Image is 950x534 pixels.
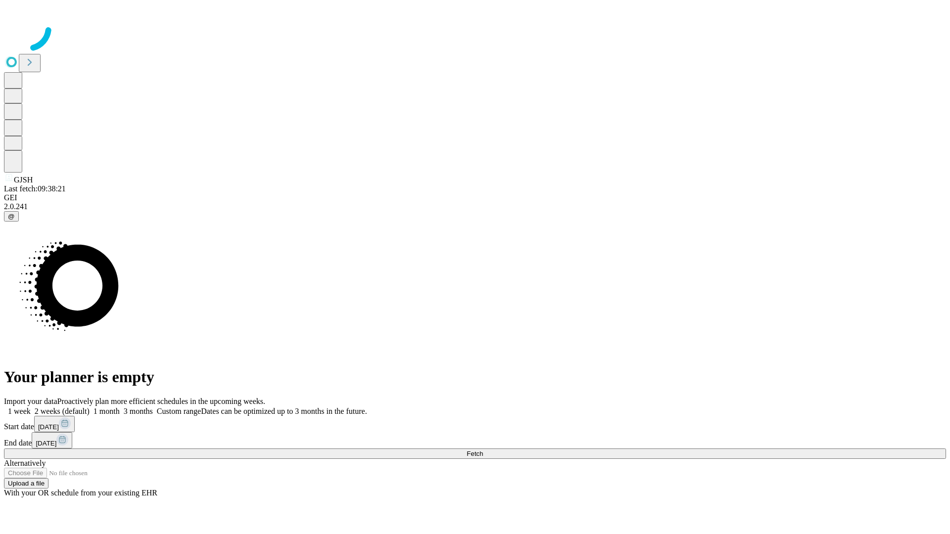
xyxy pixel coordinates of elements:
[124,407,153,415] span: 3 months
[4,478,48,489] button: Upload a file
[201,407,367,415] span: Dates can be optimized up to 3 months in the future.
[4,397,57,405] span: Import your data
[34,416,75,432] button: [DATE]
[32,432,72,448] button: [DATE]
[157,407,201,415] span: Custom range
[4,211,19,222] button: @
[4,448,946,459] button: Fetch
[4,184,66,193] span: Last fetch: 09:38:21
[4,489,157,497] span: With your OR schedule from your existing EHR
[4,368,946,386] h1: Your planner is empty
[94,407,120,415] span: 1 month
[467,450,483,457] span: Fetch
[4,416,946,432] div: Start date
[4,193,946,202] div: GEI
[57,397,265,405] span: Proactively plan more efficient schedules in the upcoming weeks.
[4,432,946,448] div: End date
[36,440,56,447] span: [DATE]
[35,407,90,415] span: 2 weeks (default)
[8,407,31,415] span: 1 week
[4,202,946,211] div: 2.0.241
[8,213,15,220] span: @
[14,176,33,184] span: GJSH
[38,423,59,431] span: [DATE]
[4,459,46,467] span: Alternatively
